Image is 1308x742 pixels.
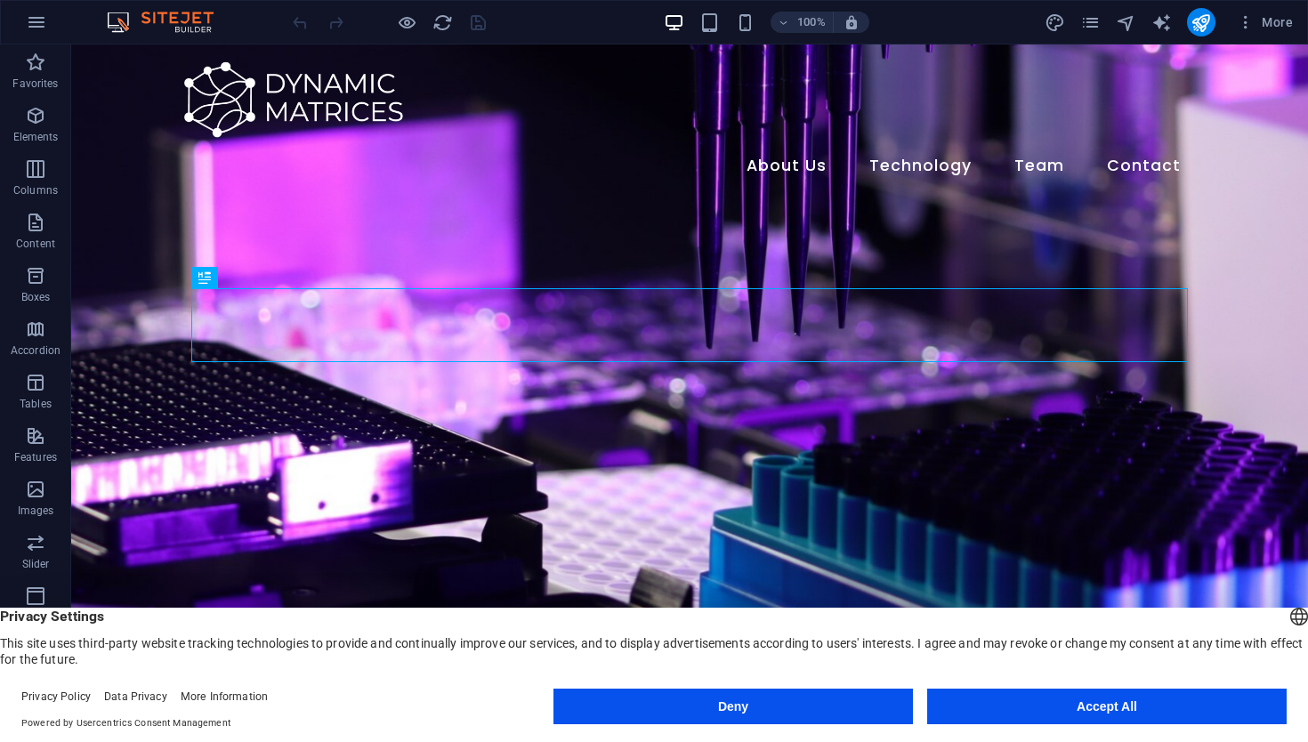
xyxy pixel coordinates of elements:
p: Boxes [21,290,51,304]
button: design [1045,12,1066,33]
h6: 100% [797,12,826,33]
p: Columns [13,183,58,198]
button: navigator [1116,12,1137,33]
p: Favorites [12,77,58,91]
i: On resize automatically adjust zoom level to fit chosen device. [844,14,860,30]
button: 100% [771,12,834,33]
button: Click here to leave preview mode and continue editing [396,12,417,33]
p: Slider [22,557,50,571]
i: Design (Ctrl+Alt+Y) [1045,12,1065,33]
p: Features [14,450,57,464]
i: Publish [1191,12,1211,33]
button: text_generator [1151,12,1173,33]
button: publish [1187,8,1215,36]
p: Tables [20,397,52,411]
i: AI Writer [1151,12,1172,33]
p: Images [18,504,54,518]
p: Content [16,237,55,251]
span: More [1237,13,1293,31]
button: reload [432,12,453,33]
i: Navigator [1116,12,1136,33]
button: More [1230,8,1300,36]
i: Pages (Ctrl+Alt+S) [1080,12,1101,33]
p: Elements [13,130,59,144]
p: Accordion [11,343,61,358]
img: Editor Logo [102,12,236,33]
button: pages [1080,12,1102,33]
i: Reload page [432,12,453,33]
